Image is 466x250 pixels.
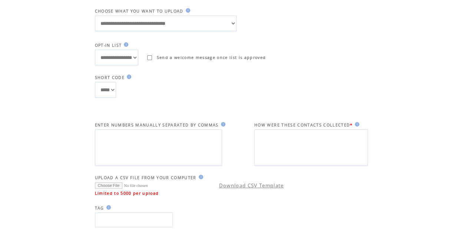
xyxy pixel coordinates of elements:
[95,75,125,80] span: SHORT CODE
[219,122,225,126] img: help.gif
[184,8,190,13] img: help.gif
[95,175,196,180] span: UPLOAD A CSV FILE FROM YOUR COMPUTER
[95,205,104,211] span: TAG
[95,43,122,48] span: OPT-IN LIST
[219,182,284,189] a: Download CSV Template
[353,122,359,126] img: help.gif
[95,9,184,14] span: CHOOSE WHAT YOU WANT TO UPLOAD
[125,75,131,79] img: help.gif
[254,122,350,128] span: HOW WERE THESE CONTACTS COLLECTED
[122,42,128,47] img: help.gif
[104,205,111,210] img: help.gif
[95,191,159,196] span: Limited to 5000 per upload
[196,175,203,179] img: help.gif
[157,55,266,60] span: Send a welcome message once list is approved
[95,122,219,128] span: ENTER NUMBERS MANUALLY SEPARATED BY COMMAS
